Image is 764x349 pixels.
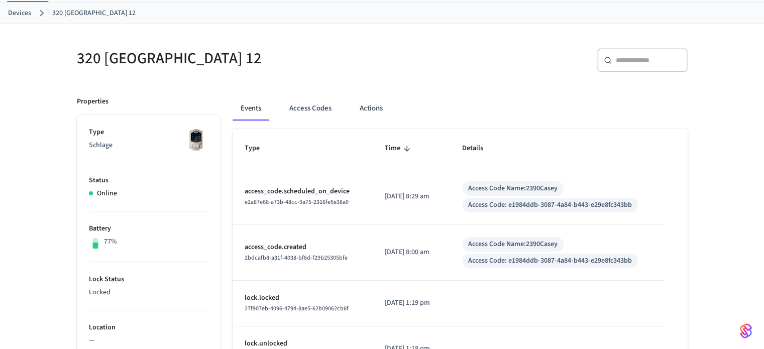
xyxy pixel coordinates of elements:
p: [DATE] 1:19 pm [385,298,439,308]
span: Time [385,141,413,156]
h5: 320 [GEOGRAPHIC_DATA] 12 [77,48,376,69]
span: 2bdcafb8-a31f-4038-bf6d-f29b25305bfe [245,254,348,262]
span: Details [462,141,496,156]
p: lock.locked [245,293,361,303]
p: lock.unlocked [245,338,361,349]
div: Access Code: e1984ddb-3087-4a84-b443-e29e8fc343bb [468,256,632,266]
p: — [89,335,208,346]
p: access_code.scheduled_on_device [245,186,361,197]
p: Status [89,175,208,186]
span: e2a87e68-a73b-48cc-9a75-2316fe5e38a0 [245,198,349,206]
button: Access Codes [281,96,340,121]
div: Access Code Name: 2390Casey [468,183,558,194]
a: 320 [GEOGRAPHIC_DATA] 12 [52,8,136,19]
div: Access Code Name: 2390Casey [468,239,558,250]
p: Type [89,127,208,138]
div: ant example [233,96,688,121]
a: Devices [8,8,31,19]
span: 27f907eb-4096-4794-8ae5-62b09062cb6f [245,304,349,313]
p: 77% [104,237,117,247]
button: Actions [352,96,391,121]
p: Properties [77,96,108,107]
img: Schlage Sense Smart Deadbolt with Camelot Trim, Front [183,127,208,152]
div: Access Code: e1984ddb-3087-4a84-b443-e29e8fc343bb [468,200,632,210]
img: SeamLogoGradient.69752ec5.svg [740,323,752,339]
p: Location [89,322,208,333]
p: Online [97,188,117,199]
p: Schlage [89,140,208,151]
p: [DATE] 8:00 am [385,247,439,258]
p: Lock Status [89,274,208,285]
p: Battery [89,223,208,234]
p: Locked [89,287,208,298]
p: [DATE] 8:29 am [385,191,439,202]
button: Events [233,96,269,121]
p: access_code.created [245,242,361,253]
span: Type [245,141,273,156]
